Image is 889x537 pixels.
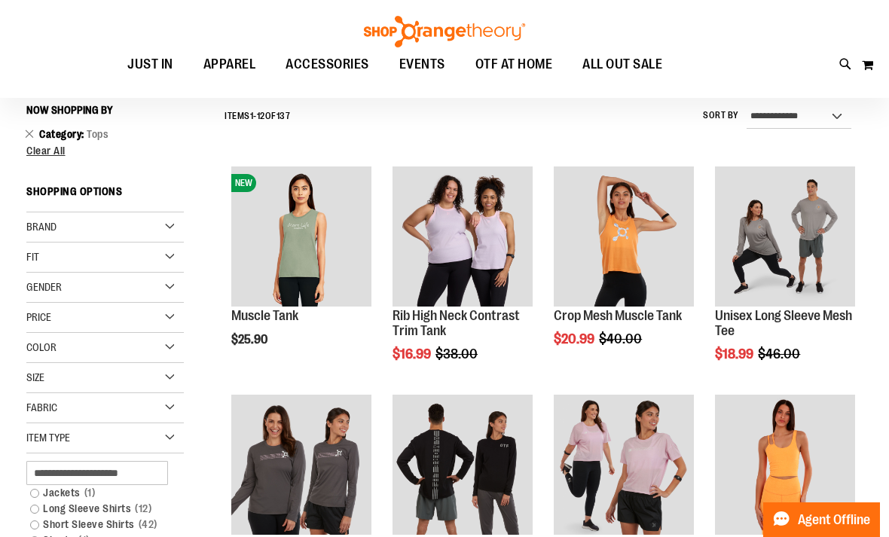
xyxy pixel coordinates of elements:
[26,371,44,383] span: Size
[599,331,644,346] span: $40.00
[231,395,371,537] a: Product image for Long Sleeve Base Tee
[127,47,173,81] span: JUST IN
[554,166,694,309] a: Crop Mesh Muscle Tank primary image
[763,502,880,537] button: Agent Offline
[554,395,694,537] a: Product image for Short Sleeve Base Crop Tee
[26,251,39,263] span: Fit
[393,308,520,338] a: Rib High Neck Contrast Trim Tank
[554,308,682,323] a: Crop Mesh Muscle Tank
[362,16,527,47] img: Shop Orangetheory
[231,166,371,309] a: Muscle TankNEW
[582,47,662,81] span: ALL OUT SALE
[276,111,291,121] span: 137
[385,159,540,399] div: product
[715,308,852,338] a: Unisex Long Sleeve Mesh Tee
[393,166,533,307] img: Rib Tank w/ Contrast Binding primary image
[23,517,174,532] a: Short Sleeve Shirts42
[26,97,121,123] button: Now Shopping by
[798,513,870,527] span: Agent Offline
[26,311,51,323] span: Price
[131,501,155,517] span: 12
[26,432,70,444] span: Item Type
[231,174,256,192] span: NEW
[26,145,184,156] a: Clear All
[554,166,694,307] img: Crop Mesh Muscle Tank primary image
[399,47,445,81] span: EVENTS
[758,346,802,362] span: $46.00
[26,221,57,233] span: Brand
[231,166,371,307] img: Muscle Tank
[203,47,256,81] span: APPAREL
[225,105,290,128] h2: Items - of
[715,395,855,537] a: Product image for Beyond Yoga Womens Spacedye Shapeshift Cropped Tank
[23,501,174,517] a: Long Sleeve Shirts12
[26,281,62,293] span: Gender
[231,395,371,535] img: Product image for Long Sleeve Base Tee
[715,346,756,362] span: $18.99
[554,395,694,535] img: Product image for Short Sleeve Base Crop Tee
[26,341,57,353] span: Color
[231,333,270,346] span: $25.90
[546,159,701,384] div: product
[707,159,863,399] div: product
[393,395,533,537] a: Product image for Unisex Long Sleeve Base Tee
[224,159,379,384] div: product
[475,47,553,81] span: OTF AT HOME
[286,47,369,81] span: ACCESSORIES
[703,109,739,122] label: Sort By
[715,166,855,309] a: Unisex Long Sleeve Mesh Tee primary image
[23,485,174,501] a: Jackets1
[250,111,254,121] span: 1
[81,485,99,501] span: 1
[87,128,108,140] span: Tops
[393,346,433,362] span: $16.99
[39,128,87,140] span: Category
[26,145,66,157] span: Clear All
[26,401,57,413] span: Fabric
[715,166,855,307] img: Unisex Long Sleeve Mesh Tee primary image
[26,178,184,212] strong: Shopping Options
[715,395,855,535] img: Product image for Beyond Yoga Womens Spacedye Shapeshift Cropped Tank
[393,166,533,309] a: Rib Tank w/ Contrast Binding primary image
[231,308,298,323] a: Muscle Tank
[257,111,265,121] span: 12
[135,517,161,532] span: 42
[393,395,533,535] img: Product image for Unisex Long Sleeve Base Tee
[435,346,480,362] span: $38.00
[554,331,597,346] span: $20.99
